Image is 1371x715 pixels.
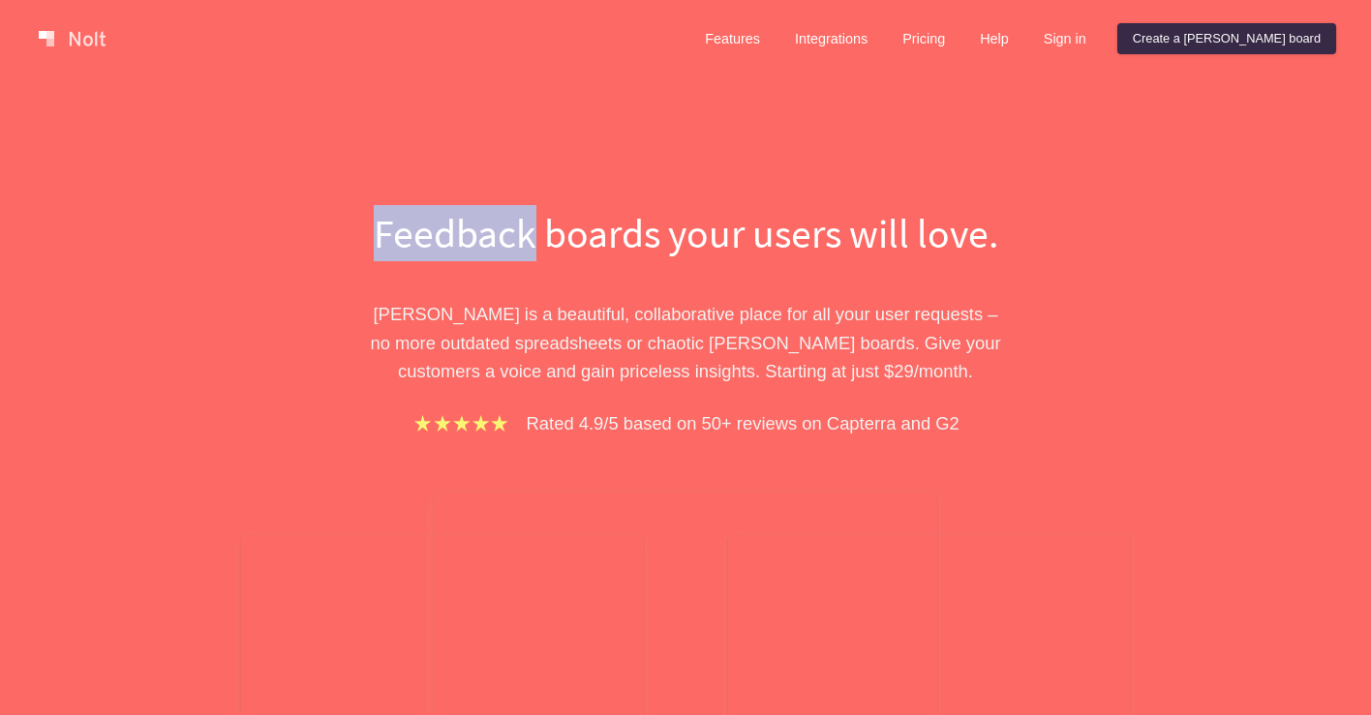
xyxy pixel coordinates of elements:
p: [PERSON_NAME] is a beautiful, collaborative place for all your user requests – no more outdated s... [351,300,1020,385]
h1: Feedback boards your users will love. [351,205,1020,261]
a: Sign in [1028,23,1102,54]
a: Pricing [887,23,960,54]
a: Features [689,23,776,54]
p: Rated 4.9/5 based on 50+ reviews on Capterra and G2 [527,409,960,437]
a: Create a [PERSON_NAME] board [1117,23,1336,54]
img: stars.b067e34983.png [411,412,510,434]
a: Help [964,23,1024,54]
a: Integrations [779,23,883,54]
